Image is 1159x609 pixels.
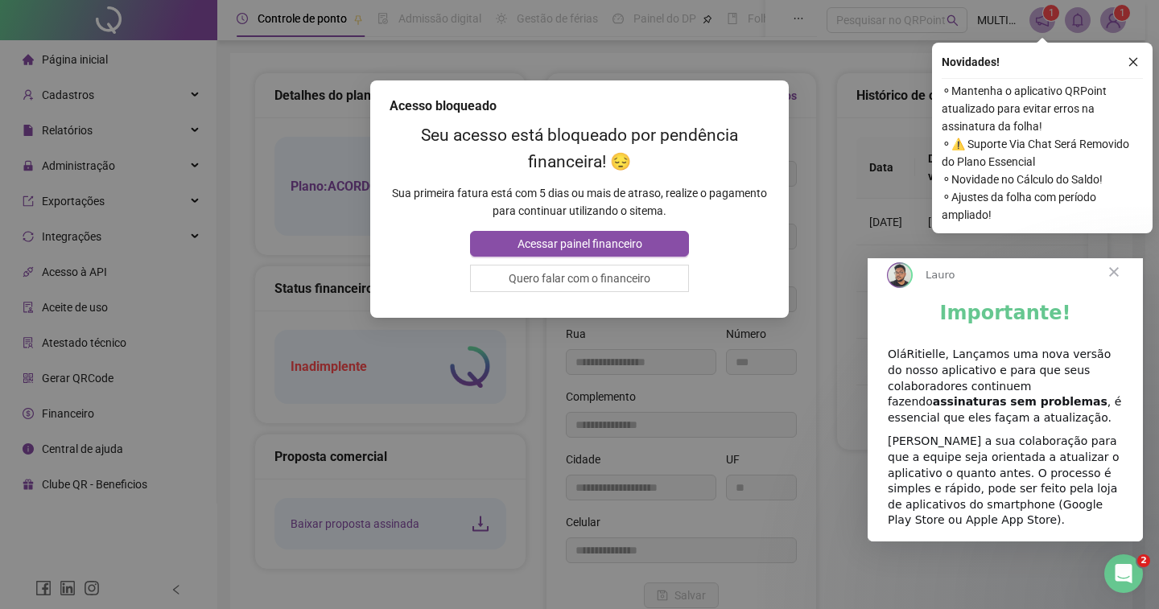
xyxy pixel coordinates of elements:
[1137,554,1150,567] span: 2
[942,135,1143,171] span: ⚬ ⚠️ Suporte Via Chat Será Removido do Plano Essencial
[942,53,1000,71] span: Novidades !
[390,97,769,116] div: Acesso bloqueado
[470,265,688,292] button: Quero falar com o financeiro
[518,235,642,253] span: Acessar painel financeiro
[72,43,204,66] b: Importante!
[65,137,240,150] b: assinaturas sem problemas
[1128,56,1139,68] span: close
[942,82,1143,135] span: ⚬ Mantenha o aplicativo QRPoint atualizado para evitar erros na assinatura da folha!
[1104,554,1143,593] iframe: Intercom live chat
[390,122,769,175] h2: Seu acesso está bloqueado por pendência financeira! 😔
[942,171,1143,188] span: ⚬ Novidade no Cálculo do Saldo!
[390,184,769,220] p: Sua primeira fatura está com 5 dias ou mais de atraso, realize o pagamento para continuar utiliza...
[20,88,255,167] div: OláRitielle, Lançamos uma nova versão do nosso aplicativo e para que seus colaboradores continuem...
[868,258,1143,541] iframe: Intercom live chat mensagem
[942,188,1143,224] span: ⚬ Ajustes da folha com período ampliado!
[470,231,688,257] button: Acessar painel financeiro
[20,175,255,270] div: [PERSON_NAME] a sua colaboração para que a equipe seja orientada a atualizar o aplicativo o quant...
